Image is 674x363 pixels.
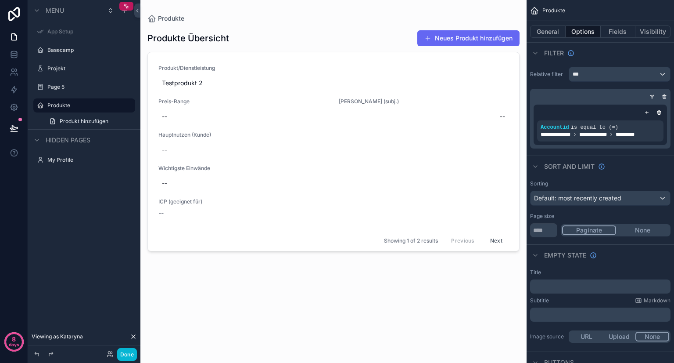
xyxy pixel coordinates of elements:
[162,179,167,188] div: --
[12,335,16,344] p: 8
[47,156,133,163] label: My Profile
[384,237,438,244] span: Showing 1 of 2 results
[562,225,616,235] button: Paginate
[147,32,229,44] h1: Produkte Übersicht
[635,297,670,304] a: Markdown
[635,25,670,38] button: Visibility
[530,308,670,322] div: scrollable content
[644,297,670,304] span: Markdown
[47,83,133,91] label: Page 5
[500,112,505,121] div: --
[158,131,509,138] span: Hauptnutzen (Kunde)
[339,98,509,105] span: [PERSON_NAME] (subj.)
[32,333,83,340] span: Viewing as Kataryna
[47,65,133,72] label: Projekt
[530,333,565,340] label: Image source
[9,338,19,351] p: days
[616,225,669,235] button: None
[484,234,509,247] button: Next
[530,25,566,38] button: General
[158,14,184,23] span: Produkte
[601,25,636,38] button: Fields
[158,165,509,172] span: Wichtigste Einwände
[530,191,670,206] button: Default: most recently created
[603,332,636,341] button: Upload
[530,180,548,187] label: Sorting
[44,114,135,128] a: Produkt hinzufügen
[162,145,167,154] div: --
[541,124,569,131] span: Accountid
[417,30,520,46] button: Neues Produkt hinzufügen
[162,112,167,121] div: --
[530,297,549,304] label: Subtitle
[534,194,621,202] span: Default: most recently created
[46,6,64,15] span: Menu
[542,7,565,14] span: Produkte
[635,332,669,341] button: None
[570,332,603,341] button: URL
[544,49,564,58] span: Filter
[158,209,164,218] span: --
[158,65,509,72] span: Produkt/Dienstleistung
[530,280,670,294] div: scrollable content
[46,136,90,145] span: Hidden pages
[47,102,130,109] label: Produkte
[60,118,108,125] span: Produkt hinzufügen
[158,98,328,105] span: Preis-Range
[117,348,137,361] button: Done
[530,71,565,78] label: Relative filter
[158,198,238,205] span: ICP (geeignet für)
[544,162,595,171] span: Sort And Limit
[530,213,554,220] label: Page size
[147,14,184,23] a: Produkte
[47,28,133,35] label: App Setup
[544,251,586,260] span: Empty state
[566,25,601,38] button: Options
[571,124,618,131] span: is equal to (=)
[47,47,133,54] label: Basecamp
[530,269,541,276] label: Title
[162,79,505,87] span: Testprodukt 2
